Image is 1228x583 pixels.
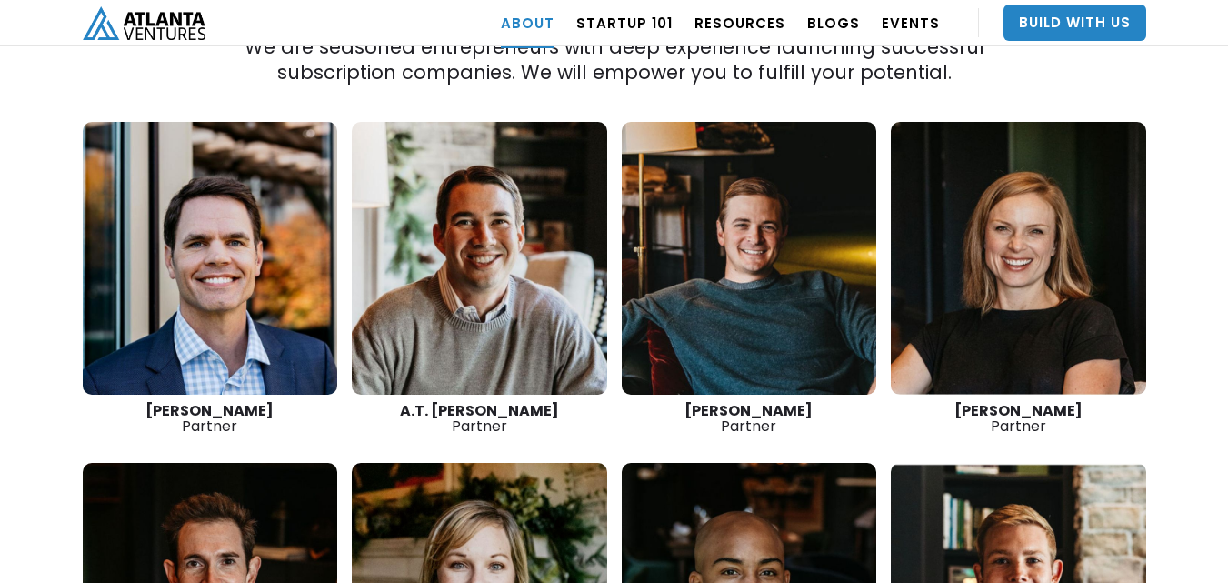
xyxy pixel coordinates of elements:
[352,403,607,434] div: Partner
[891,403,1146,434] div: Partner
[684,400,813,421] strong: [PERSON_NAME]
[1003,5,1146,41] a: Build With Us
[400,400,559,421] strong: A.T. [PERSON_NAME]
[954,400,1083,421] strong: [PERSON_NAME]
[145,400,274,421] strong: [PERSON_NAME]
[83,403,338,434] div: Partner
[622,403,877,434] div: Partner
